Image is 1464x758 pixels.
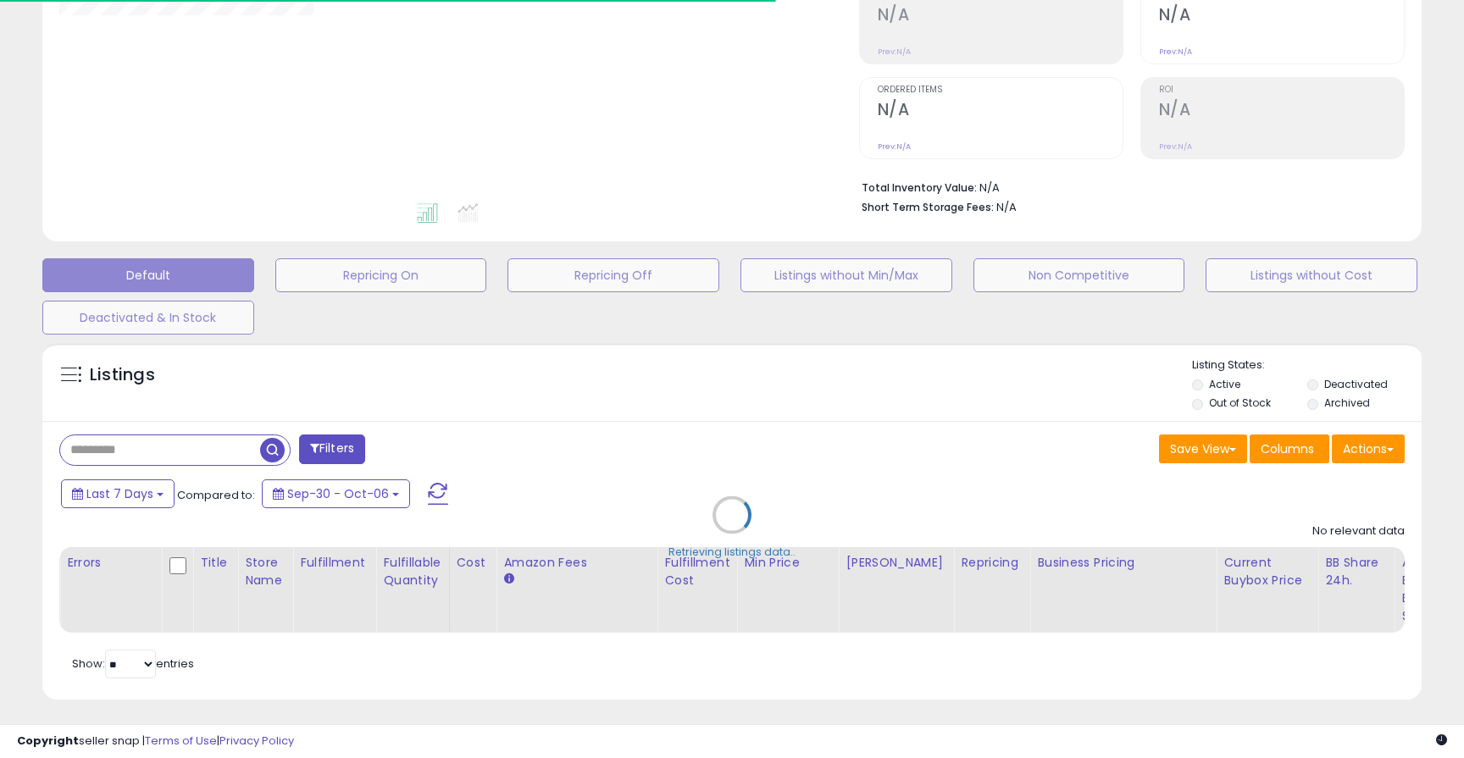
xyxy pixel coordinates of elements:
div: seller snap | | [17,733,294,750]
span: N/A [996,199,1017,215]
button: Default [42,258,254,292]
button: Listings without Min/Max [740,258,952,292]
strong: Copyright [17,733,79,749]
small: Prev: N/A [1159,141,1192,152]
b: Short Term Storage Fees: [862,200,994,214]
li: N/A [862,176,1392,196]
div: Retrieving listings data.. [668,545,796,560]
small: Prev: N/A [878,47,911,57]
small: Prev: N/A [1159,47,1192,57]
span: Ordered Items [878,86,1123,95]
button: Non Competitive [973,258,1185,292]
h2: N/A [1159,5,1404,28]
span: ROI [1159,86,1404,95]
a: Terms of Use [145,733,217,749]
button: Deactivated & In Stock [42,301,254,335]
a: Privacy Policy [219,733,294,749]
small: Prev: N/A [878,141,911,152]
b: Total Inventory Value: [862,180,977,195]
h2: N/A [878,100,1123,123]
button: Repricing Off [507,258,719,292]
h2: N/A [1159,100,1404,123]
h2: N/A [878,5,1123,28]
button: Repricing On [275,258,487,292]
button: Listings without Cost [1206,258,1417,292]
